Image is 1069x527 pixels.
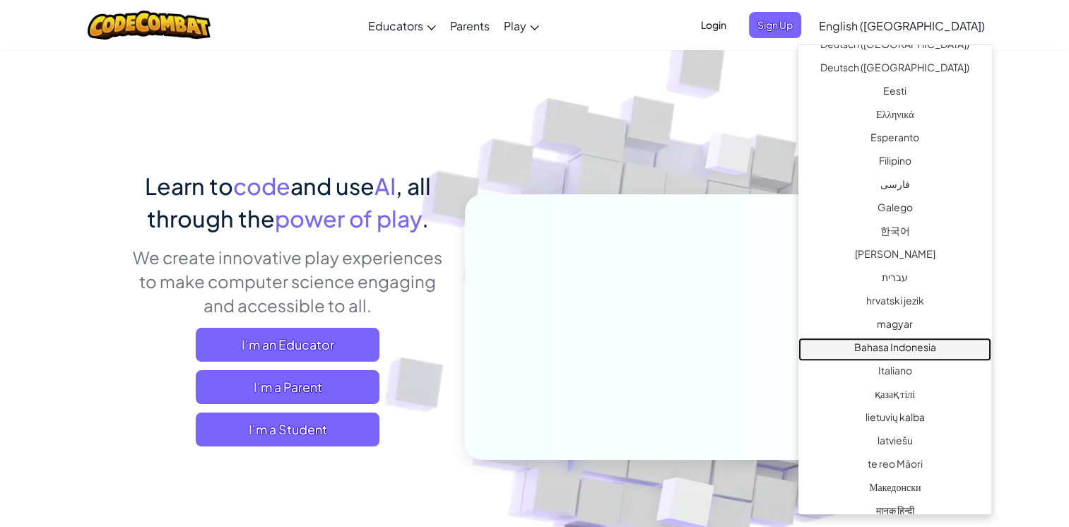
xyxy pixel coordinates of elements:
button: I'm a Student [196,413,379,446]
a: te reo Māori [798,454,991,478]
a: עברית [798,268,991,291]
a: lietuvių kalba [798,408,991,431]
a: Македонски [798,478,991,501]
span: power of play [275,204,422,232]
a: latviešu [798,431,991,454]
a: Play [497,6,546,45]
a: Educators [361,6,443,45]
button: Sign Up [749,12,801,38]
a: Bahasa Indonesia [798,338,991,361]
a: Deutsch ([GEOGRAPHIC_DATA]) [798,58,991,81]
a: Parents [443,6,497,45]
img: CodeCombat logo [88,11,211,40]
a: Galego [798,198,991,221]
span: English ([GEOGRAPHIC_DATA]) [819,18,985,33]
span: Learn to [145,172,233,200]
a: Eesti [798,81,991,105]
a: मानक हिन्दी [798,501,991,524]
p: We create innovative play experiences to make computer science engaging and accessible to all. [132,245,444,317]
a: magyar [798,314,991,338]
span: and use [290,172,374,200]
span: Educators [368,18,423,33]
a: 한국어 [798,221,991,244]
a: I'm a Parent [196,370,379,404]
a: [PERSON_NAME] [798,244,991,268]
span: code [233,172,290,200]
a: فارسی [798,174,991,198]
span: . [422,204,429,232]
a: Esperanto [798,128,991,151]
span: Play [504,18,526,33]
a: Ελληνικά [798,105,991,128]
a: қазақ тілі [798,384,991,408]
a: I'm an Educator [196,328,379,362]
a: Filipino [798,151,991,174]
a: Deutsch ([GEOGRAPHIC_DATA]) [798,35,991,58]
button: Login [692,12,735,38]
a: hrvatski jezik [798,291,991,314]
img: Overlap cubes [678,105,780,211]
span: AI [374,172,396,200]
a: English ([GEOGRAPHIC_DATA]) [812,6,992,45]
a: Italiano [798,361,991,384]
